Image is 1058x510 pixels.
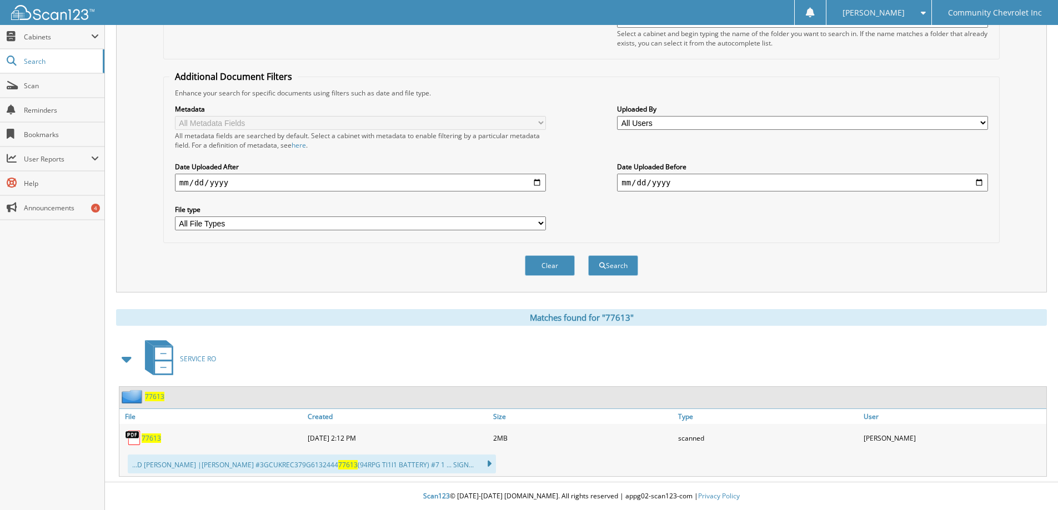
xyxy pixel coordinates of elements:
span: Scan [24,81,99,90]
a: User [861,409,1046,424]
img: scan123-logo-white.svg [11,5,94,20]
span: 77613 [338,460,358,469]
button: Clear [525,255,575,276]
iframe: Chat Widget [1002,457,1058,510]
img: PDF.png [125,430,142,446]
legend: Additional Document Filters [169,70,298,83]
label: Date Uploaded Before [617,162,988,171]
span: Help [24,179,99,188]
span: SERVICE RO [180,354,216,363]
a: File [119,409,305,424]
div: All metadata fields are searched by default. Select a cabinet with metadata to enable filtering b... [175,131,546,150]
button: Search [588,255,638,276]
span: [PERSON_NAME] [843,9,905,16]
label: Metadata [175,104,546,114]
div: scanned [675,427,861,449]
div: Enhance your search for specific documents using filters such as date and file type. [169,88,994,98]
a: Privacy Policy [698,491,740,501]
span: Announcements [24,203,99,213]
input: end [617,174,988,191]
span: Scan123 [423,491,450,501]
span: Search [24,57,97,66]
a: 77613 [142,433,161,443]
a: Created [305,409,490,424]
div: ...D [PERSON_NAME] |[PERSON_NAME] #3GCUKREC379G6132444 (94RPG Tl1l1 BATTERY) #7 1 ... SIGN... [128,455,496,473]
label: Date Uploaded After [175,162,546,171]
a: 77613 [145,392,164,401]
a: SERVICE RO [138,337,216,381]
div: © [DATE]-[DATE] [DOMAIN_NAME]. All rights reserved | appg02-scan123-com | [105,483,1058,510]
a: Size [490,409,676,424]
span: User Reports [24,154,91,164]
div: Matches found for "77613" [116,309,1047,326]
div: 4 [91,204,100,213]
a: here [292,140,306,150]
span: Bookmarks [24,130,99,139]
img: folder2.png [122,390,145,403]
span: Cabinets [24,32,91,42]
div: [PERSON_NAME] [861,427,1046,449]
label: Uploaded By [617,104,988,114]
a: Type [675,409,861,424]
span: Reminders [24,105,99,115]
label: File type [175,205,546,214]
div: [DATE] 2:12 PM [305,427,490,449]
div: 2MB [490,427,676,449]
input: start [175,174,546,191]
div: Select a cabinet and begin typing the name of the folder you want to search in. If the name match... [617,29,988,48]
span: Community Chevrolet Inc [948,9,1042,16]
